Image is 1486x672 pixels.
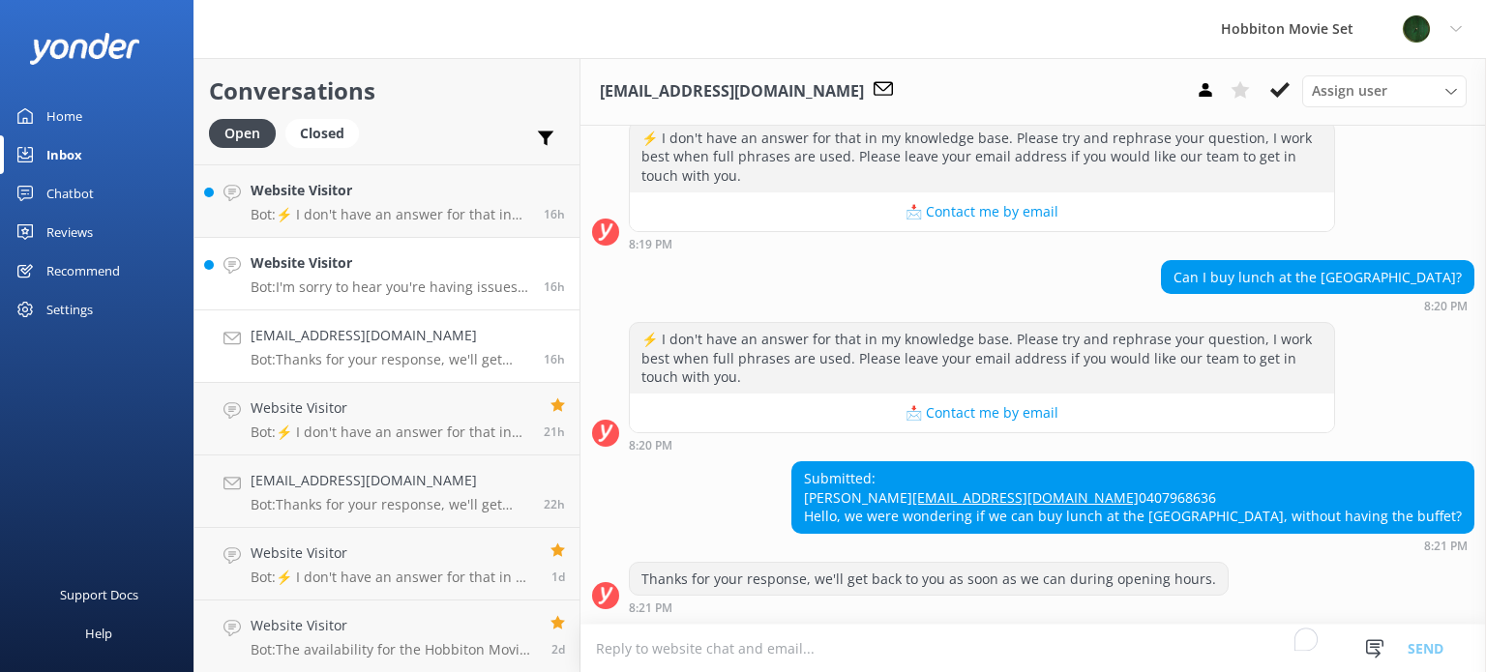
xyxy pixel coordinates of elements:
[629,440,672,452] strong: 8:20 PM
[544,278,565,295] span: Aug 20 2025 08:24pm (UTC +12:00) Pacific/Auckland
[251,180,529,201] h4: Website Visitor
[60,575,138,614] div: Support Docs
[85,614,112,653] div: Help
[209,73,565,109] h2: Conversations
[1302,75,1467,106] div: Assign User
[1402,15,1431,44] img: 34-1625720359.png
[285,122,369,143] a: Closed
[46,135,82,174] div: Inbox
[544,351,565,367] span: Aug 20 2025 08:21pm (UTC +12:00) Pacific/Auckland
[251,641,536,658] p: Bot: The availability for the Hobbiton Movie Set Beer Festival in [DATE] will be released soon. Y...
[251,206,529,223] p: Bot: ⚡ I don't have an answer for that in my knowledge base. Please try and rephrase your questio...
[251,397,529,419] h4: Website Visitor
[209,119,276,148] div: Open
[46,290,93,329] div: Settings
[600,79,864,104] h3: [EMAIL_ADDRESS][DOMAIN_NAME]
[1424,541,1468,552] strong: 8:21 PM
[580,625,1486,672] textarea: To enrich screen reader interactions, please activate Accessibility in Grammarly extension settings
[1312,80,1387,102] span: Assign user
[544,206,565,222] span: Aug 20 2025 08:30pm (UTC +12:00) Pacific/Auckland
[630,323,1334,394] div: ⚡ I don't have an answer for that in my knowledge base. Please try and rephrase your question, I ...
[251,325,529,346] h4: [EMAIL_ADDRESS][DOMAIN_NAME]
[46,213,93,251] div: Reviews
[630,563,1228,596] div: Thanks for your response, we'll get back to you as soon as we can during opening hours.
[251,496,529,513] p: Bot: Thanks for your response, we'll get back to you as soon as we can during opening hours.
[194,238,580,310] a: Website VisitorBot:I'm sorry to hear you're having issues booking online. If you'd like to speak ...
[29,33,140,65] img: yonder-white-logo.png
[629,602,672,614] strong: 8:21 PM
[209,122,285,143] a: Open
[251,252,529,274] h4: Website Visitor
[630,192,1334,231] button: 📩 Contact me by email
[629,438,1335,452] div: Aug 20 2025 08:20pm (UTC +12:00) Pacific/Auckland
[194,455,580,528] a: [EMAIL_ADDRESS][DOMAIN_NAME]Bot:Thanks for your response, we'll get back to you as soon as we can...
[46,97,82,135] div: Home
[630,122,1334,192] div: ⚡ I don't have an answer for that in my knowledge base. Please try and rephrase your question, I ...
[1424,301,1468,312] strong: 8:20 PM
[1162,261,1473,294] div: Can I buy lunch at the [GEOGRAPHIC_DATA]?
[551,569,565,585] span: Aug 20 2025 12:26pm (UTC +12:00) Pacific/Auckland
[551,641,565,657] span: Aug 19 2025 04:32am (UTC +12:00) Pacific/Auckland
[630,394,1334,432] button: 📩 Contact me by email
[285,119,359,148] div: Closed
[194,165,580,238] a: Website VisitorBot:⚡ I don't have an answer for that in my knowledge base. Please try and rephras...
[194,528,580,600] a: Website VisitorBot:⚡ I don't have an answer for that in my knowledge base. Please try and rephras...
[251,569,536,586] p: Bot: ⚡ I don't have an answer for that in my knowledge base. Please try and rephrase your questio...
[46,174,94,213] div: Chatbot
[544,424,565,440] span: Aug 20 2025 03:21pm (UTC +12:00) Pacific/Auckland
[791,539,1474,552] div: Aug 20 2025 08:21pm (UTC +12:00) Pacific/Auckland
[629,239,672,250] strong: 8:19 PM
[912,488,1139,507] a: [EMAIL_ADDRESS][DOMAIN_NAME]
[544,496,565,512] span: Aug 20 2025 02:52pm (UTC +12:00) Pacific/Auckland
[792,462,1473,533] div: Submitted: [PERSON_NAME] 0407968636 Hello, we were wondering if we can buy lunch at the [GEOGRAPH...
[251,470,529,491] h4: [EMAIL_ADDRESS][DOMAIN_NAME]
[629,600,1229,614] div: Aug 20 2025 08:21pm (UTC +12:00) Pacific/Auckland
[1161,299,1474,312] div: Aug 20 2025 08:20pm (UTC +12:00) Pacific/Auckland
[251,351,529,368] p: Bot: Thanks for your response, we'll get back to you as soon as we can during opening hours.
[46,251,120,290] div: Recommend
[251,542,536,564] h4: Website Visitor
[251,424,529,441] p: Bot: ⚡ I don't have an answer for that in my knowledge base. Please try and rephrase your questio...
[251,615,536,636] h4: Website Visitor
[194,310,580,383] a: [EMAIL_ADDRESS][DOMAIN_NAME]Bot:Thanks for your response, we'll get back to you as soon as we can...
[194,383,580,455] a: Website VisitorBot:⚡ I don't have an answer for that in my knowledge base. Please try and rephras...
[251,278,529,296] p: Bot: I'm sorry to hear you're having issues booking online. If you'd like to speak to a person on...
[629,237,1335,250] div: Aug 20 2025 08:19pm (UTC +12:00) Pacific/Auckland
